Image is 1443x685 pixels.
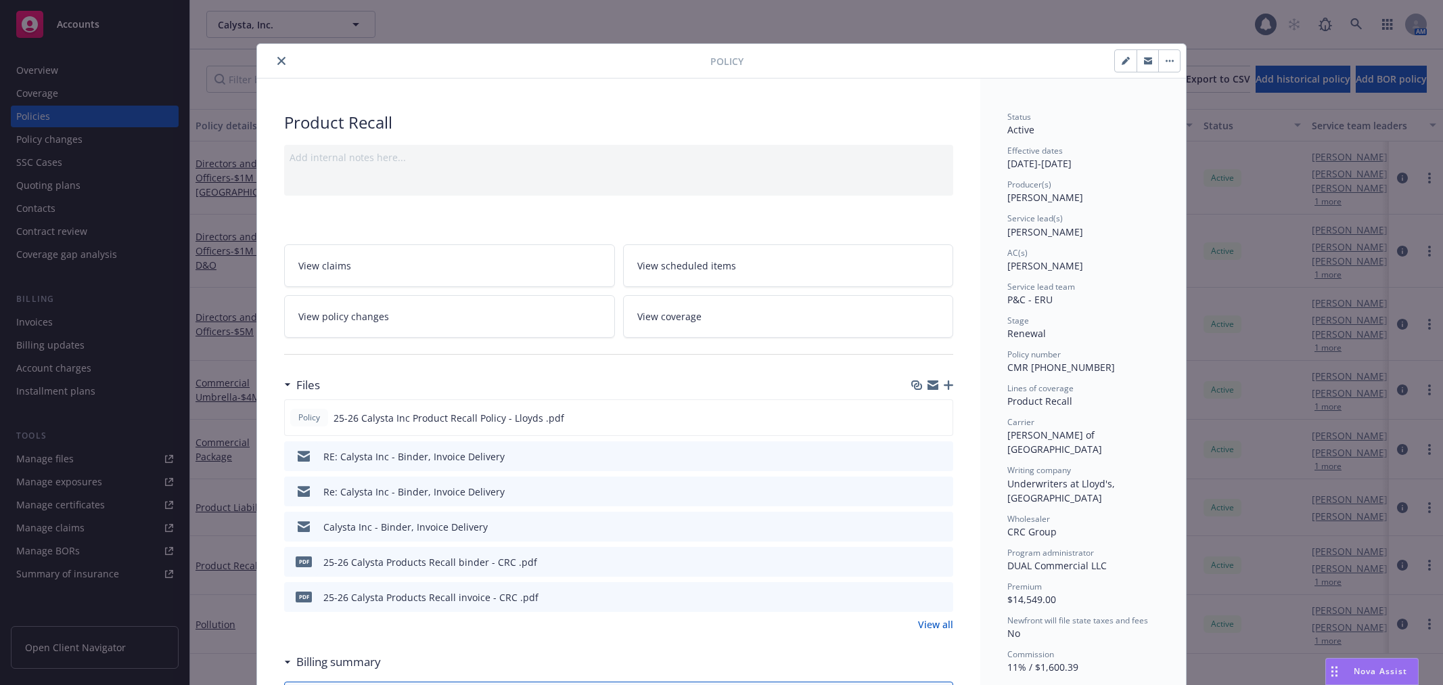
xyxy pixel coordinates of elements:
span: Policy [296,412,323,424]
h3: Files [296,376,320,394]
span: DUAL Commercial LLC [1007,559,1107,572]
a: View coverage [623,295,954,338]
span: [PERSON_NAME] [1007,225,1083,238]
span: [PERSON_NAME] of [GEOGRAPHIC_DATA] [1007,428,1102,456]
span: View coverage [637,309,702,324]
span: Wholesaler [1007,513,1050,525]
span: View scheduled items [637,259,736,273]
span: Underwriters at Lloyd's, [GEOGRAPHIC_DATA] [1007,477,1118,504]
span: Newfront will file state taxes and fees [1007,615,1148,626]
span: Carrier [1007,416,1034,428]
div: Drag to move [1326,659,1343,684]
span: CMR [PHONE_NUMBER] [1007,361,1115,374]
span: Commission [1007,648,1054,660]
div: Billing summary [284,653,381,671]
button: download file [914,485,925,499]
span: View claims [298,259,351,273]
a: View policy changes [284,295,615,338]
a: View all [918,617,953,632]
span: Active [1007,123,1034,136]
div: Add internal notes here... [290,150,948,164]
div: 25-26 Calysta Products Recall invoice - CRC .pdf [323,590,539,604]
div: [DATE] - [DATE] [1007,145,1159,171]
span: Program administrator [1007,547,1094,558]
span: [PERSON_NAME] [1007,191,1083,204]
span: Writing company [1007,464,1071,476]
button: preview file [936,555,948,569]
span: Service lead(s) [1007,213,1063,224]
span: 25-26 Calysta Inc Product Recall Policy - Lloyds .pdf [334,411,564,425]
div: Re: Calysta Inc - Binder, Invoice Delivery [323,485,505,499]
span: $14,549.00 [1007,593,1056,606]
span: Lines of coverage [1007,382,1074,394]
span: 11% / $1,600.39 [1007,661,1078,673]
button: preview file [936,485,948,499]
span: [PERSON_NAME] [1007,259,1083,272]
span: Policy number [1007,349,1061,360]
button: download file [914,520,925,534]
button: download file [913,411,924,425]
h3: Billing summary [296,653,381,671]
span: Service lead team [1007,281,1075,292]
div: RE: Calysta Inc - Binder, Invoice Delivery [323,449,505,464]
div: Product Recall [284,111,953,134]
span: Nova Assist [1354,665,1407,677]
button: Nova Assist [1325,658,1419,685]
button: download file [914,590,925,604]
a: View claims [284,244,615,287]
span: Renewal [1007,327,1046,340]
span: Status [1007,111,1031,123]
span: Effective dates [1007,145,1063,156]
button: download file [914,555,925,569]
span: View policy changes [298,309,389,324]
span: P&C - ERU [1007,293,1053,306]
span: Producer(s) [1007,179,1051,190]
div: 25-26 Calysta Products Recall binder - CRC .pdf [323,555,537,569]
span: pdf [296,592,312,602]
span: No [1007,627,1020,640]
div: Calysta Inc - Binder, Invoice Delivery [323,520,488,534]
button: close [273,53,290,69]
span: pdf [296,556,312,567]
button: preview file [936,520,948,534]
div: Files [284,376,320,394]
span: Stage [1007,315,1029,326]
button: download file [914,449,925,464]
a: View scheduled items [623,244,954,287]
button: preview file [936,590,948,604]
button: preview file [936,449,948,464]
span: Policy [710,54,743,68]
span: Premium [1007,581,1042,592]
span: CRC Group [1007,525,1057,538]
span: AC(s) [1007,247,1028,259]
button: preview file [935,411,947,425]
span: Product Recall [1007,395,1072,407]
